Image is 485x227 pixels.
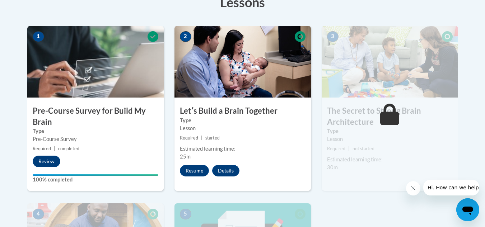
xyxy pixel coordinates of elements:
[33,209,44,219] span: 4
[174,26,311,98] img: Course Image
[27,26,164,98] img: Course Image
[327,156,453,164] div: Estimated learning time:
[180,145,306,153] div: Estimated learning time:
[322,26,458,98] img: Course Image
[456,198,479,221] iframe: Button to launch messaging window
[348,146,350,151] span: |
[33,135,158,143] div: Pre-Course Survey
[423,180,479,195] iframe: Message from company
[33,127,158,135] label: Type
[33,31,44,42] span: 1
[180,135,198,141] span: Required
[27,105,164,128] h3: Pre-Course Survey for Build My Brain
[33,176,158,184] label: 100% completed
[180,117,306,124] label: Type
[180,31,191,42] span: 2
[33,156,60,167] button: Review
[174,105,311,117] h3: Letʹs Build a Brain Together
[327,164,338,170] span: 30m
[327,127,453,135] label: Type
[327,146,345,151] span: Required
[33,174,158,176] div: Your progress
[327,31,339,42] span: 3
[327,135,453,143] div: Lesson
[353,146,374,151] span: not started
[180,165,209,176] button: Resume
[58,146,79,151] span: completed
[33,146,51,151] span: Required
[54,146,55,151] span: |
[406,181,420,195] iframe: Close message
[322,105,458,128] h3: The Secret to Strong Brain Architecture
[212,165,239,176] button: Details
[180,153,191,160] span: 25m
[4,5,58,11] span: Hi. How can we help?
[180,124,306,132] div: Lesson
[205,135,220,141] span: started
[180,209,191,219] span: 5
[201,135,202,141] span: |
